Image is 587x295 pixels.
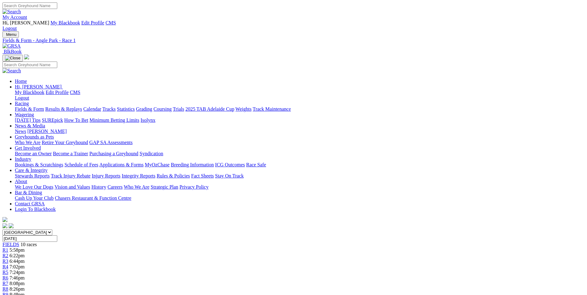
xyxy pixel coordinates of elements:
div: My Account [2,20,585,31]
a: FIELDS [2,242,19,247]
a: How To Bet [64,118,88,123]
a: Rules & Policies [157,173,190,178]
span: BlkBook [4,49,22,54]
a: Results & Replays [45,106,82,112]
a: Logout [2,26,17,31]
a: Track Maintenance [253,106,291,112]
a: Login To Blackbook [15,207,56,212]
a: R2 [2,253,8,258]
a: Trials [173,106,184,112]
span: 6:22pm [10,253,25,258]
div: About [15,184,585,190]
a: News & Media [15,123,45,128]
img: Search [2,68,21,74]
a: Integrity Reports [122,173,155,178]
a: My Account [2,15,27,20]
span: Menu [6,32,16,37]
a: Fields & Form - Angle Park - Race 1 [2,38,585,43]
a: GAP SA Assessments [89,140,133,145]
img: twitter.svg [9,223,14,228]
a: Weights [235,106,252,112]
a: Greyhounds as Pets [15,134,54,139]
a: Bar & Dining [15,190,42,195]
a: R5 [2,270,8,275]
a: Grading [136,106,152,112]
a: ICG Outcomes [215,162,245,167]
a: R1 [2,247,8,253]
a: Home [15,79,27,84]
span: 7:24pm [10,270,25,275]
a: Statistics [117,106,135,112]
a: Stewards Reports [15,173,50,178]
a: CMS [106,20,116,25]
a: SUREpick [42,118,63,123]
div: Bar & Dining [15,195,585,201]
span: 7:46pm [10,275,25,280]
div: Industry [15,162,585,168]
input: Search [2,2,57,9]
button: Toggle navigation [2,31,19,38]
a: Applications & Forms [99,162,144,167]
a: R7 [2,281,8,286]
a: Careers [107,184,123,190]
a: Schedule of Fees [64,162,98,167]
a: R6 [2,275,8,280]
img: logo-grsa-white.png [24,54,29,59]
span: 6:44pm [10,259,25,264]
a: Who We Are [15,140,41,145]
span: R4 [2,264,8,269]
span: 8:26pm [10,286,25,292]
span: 7:02pm [10,264,25,269]
a: Strategic Plan [151,184,178,190]
img: facebook.svg [2,223,7,228]
div: Wagering [15,118,585,123]
span: R3 [2,259,8,264]
a: News [15,129,26,134]
a: Chasers Restaurant & Function Centre [55,195,131,201]
a: Isolynx [140,118,155,123]
a: Who We Are [124,184,149,190]
a: Care & Integrity [15,168,48,173]
input: Select date [2,235,57,242]
a: History [91,184,106,190]
a: Stay On Track [215,173,244,178]
a: Retire Your Greyhound [42,140,88,145]
a: Bookings & Scratchings [15,162,63,167]
a: Syndication [140,151,163,156]
a: Industry [15,156,31,162]
span: 8:08pm [10,281,25,286]
div: News & Media [15,129,585,134]
a: [PERSON_NAME] [27,129,67,134]
div: Get Involved [15,151,585,156]
a: Minimum Betting Limits [89,118,139,123]
a: Contact GRSA [15,201,45,206]
a: Coursing [153,106,172,112]
span: Hi, [PERSON_NAME] [2,20,49,25]
a: Wagering [15,112,34,117]
a: Vision and Values [54,184,90,190]
img: GRSA [2,43,21,49]
a: Purchasing a Greyhound [89,151,138,156]
a: Edit Profile [46,90,69,95]
a: R8 [2,286,8,292]
a: My Blackbook [15,90,45,95]
img: logo-grsa-white.png [2,217,7,222]
a: Become an Owner [15,151,52,156]
button: Toggle navigation [2,55,23,62]
span: 5:58pm [10,247,25,253]
a: About [15,179,27,184]
span: 10 races [20,242,37,247]
div: Care & Integrity [15,173,585,179]
a: Race Safe [246,162,266,167]
a: Racing [15,101,29,106]
a: Cash Up Your Club [15,195,54,201]
input: Search [2,62,57,68]
a: Track Injury Rebate [51,173,90,178]
a: Hi, [PERSON_NAME] [15,84,63,89]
